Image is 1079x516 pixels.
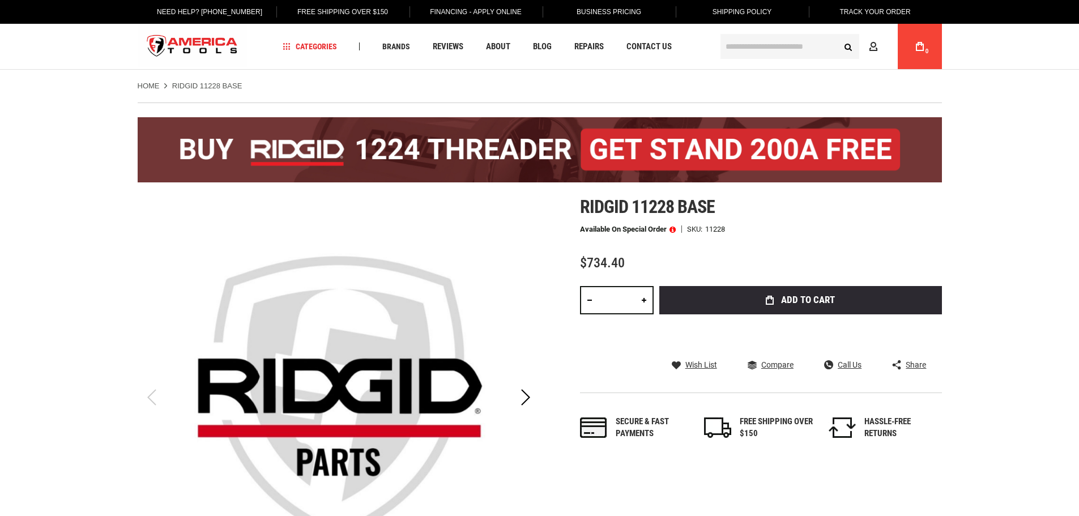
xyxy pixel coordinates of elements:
img: BOGO: Buy the RIDGID® 1224 Threader (26092), get the 92467 200A Stand FREE! [138,117,942,182]
div: Secure & fast payments [616,416,689,440]
div: 11228 [705,225,725,233]
a: Contact Us [621,39,677,54]
div: FREE SHIPPING OVER $150 [740,416,813,440]
a: 0 [909,24,931,69]
span: Wish List [685,361,717,369]
span: Call Us [838,361,862,369]
p: Available on Special Order [580,225,676,233]
span: Brands [382,42,410,50]
span: Add to Cart [781,295,835,305]
a: Wish List [672,360,717,370]
img: shipping [704,417,731,438]
span: Categories [283,42,337,50]
strong: RIDGID 11228 BASE [172,82,242,90]
a: Home [138,81,160,91]
a: Call Us [824,360,862,370]
a: Categories [278,39,342,54]
a: store logo [138,25,248,68]
span: Ridgid 11228 base [580,196,715,218]
span: Shipping Policy [713,8,772,16]
span: $734.40 [580,255,625,271]
a: Repairs [569,39,609,54]
span: Repairs [574,42,604,51]
img: payments [580,417,607,438]
span: Reviews [433,42,463,51]
a: Compare [748,360,794,370]
span: About [486,42,510,51]
button: Search [838,36,859,57]
span: Compare [761,361,794,369]
a: Blog [528,39,557,54]
span: Contact Us [626,42,672,51]
a: About [481,39,515,54]
a: Reviews [428,39,468,54]
img: returns [829,417,856,438]
div: HASSLE-FREE RETURNS [864,416,938,440]
span: 0 [926,48,929,54]
span: Blog [533,42,552,51]
span: Share [906,361,926,369]
button: Add to Cart [659,286,942,314]
a: Brands [377,39,415,54]
img: America Tools [138,25,248,68]
strong: SKU [687,225,705,233]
